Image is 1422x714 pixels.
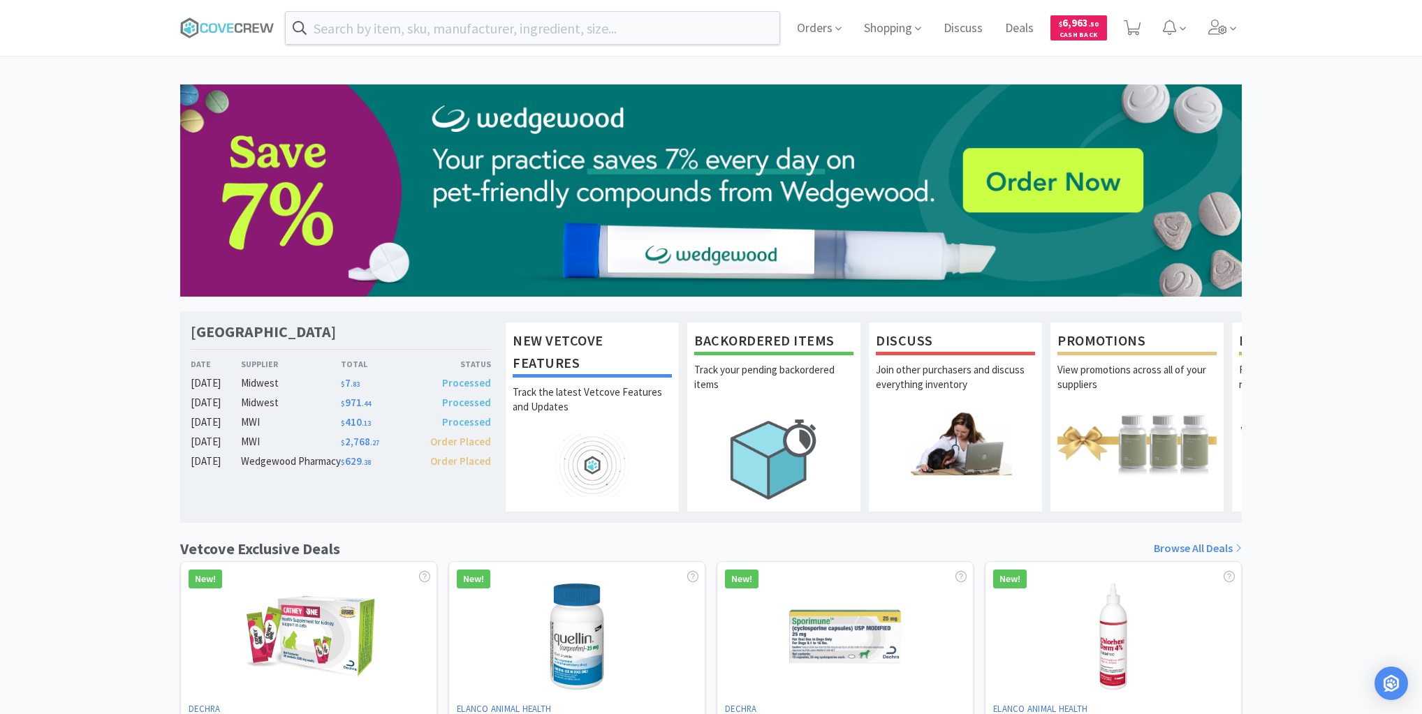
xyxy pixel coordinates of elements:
span: $ [341,419,345,428]
span: Order Placed [430,454,491,468]
div: Status [416,357,491,371]
div: [DATE] [191,375,241,392]
span: . 38 [362,458,371,467]
p: Track your pending backordered items [694,362,853,411]
span: . 83 [351,380,360,389]
span: Cash Back [1059,31,1099,40]
span: Processed [442,415,491,429]
div: [DATE] [191,433,241,450]
span: $ [341,458,345,467]
a: $6,963.50Cash Back [1050,9,1107,47]
img: hero_promotions.png [1057,411,1217,475]
a: Browse All Deals [1154,540,1242,558]
span: 7 [341,376,360,389]
input: Search by item, sku, manufacturer, ingredient, size... [286,12,779,44]
div: Total [341,357,416,371]
a: Deals [999,22,1039,35]
a: [DATE]Wedgewood Pharmacy$629.38Order Placed [191,453,491,470]
p: Track the latest Vetcove Features and Updates [513,385,672,433]
p: Request free samples on the newest veterinary products [1239,362,1398,411]
img: hero_discuss.png [876,411,1035,475]
h1: Discuss [876,329,1035,355]
span: 410 [341,415,371,429]
a: [DATE]Midwest$7.83Processed [191,375,491,392]
h1: Vetcove Exclusive Deals [180,537,340,561]
h1: New Vetcove Features [513,329,672,378]
a: [DATE]MWI$2,768.27Order Placed [191,433,491,450]
h1: Promotions [1057,329,1217,355]
img: hero_backorders.png [694,411,853,507]
span: 971 [341,396,371,409]
div: [DATE] [191,394,241,411]
span: . 44 [362,399,371,408]
h1: [GEOGRAPHIC_DATA] [191,322,336,342]
img: 947eb1f6d19846028f63592f7969c65e.png [180,84,1242,297]
div: Midwest [241,394,341,411]
p: View promotions across all of your suppliers [1057,362,1217,411]
a: Discuss [938,22,988,35]
a: [DATE]Midwest$971.44Processed [191,394,491,411]
p: Join other purchasers and discuss everything inventory [876,362,1035,411]
a: New Vetcove FeaturesTrack the latest Vetcove Features and Updates [505,322,680,512]
span: . 50 [1088,20,1099,29]
span: Processed [442,396,491,409]
span: $ [341,380,345,389]
span: . 27 [370,438,379,447]
div: Supplier [241,357,341,371]
img: hero_feature_roadmap.png [513,433,672,497]
div: MWI [241,414,341,431]
span: 6,963 [1059,16,1099,29]
span: Order Placed [430,435,491,448]
span: Processed [442,376,491,389]
div: Midwest [241,375,341,392]
img: hero_samples.png [1239,411,1398,475]
a: DiscussJoin other purchasers and discuss everything inventory [868,322,1043,512]
div: Date [191,357,241,371]
h1: Backordered Items [694,329,853,355]
span: $ [341,438,345,447]
div: [DATE] [191,414,241,431]
span: $ [341,399,345,408]
a: PromotionsView promotions across all of your suppliers [1050,322,1224,512]
a: Free SamplesRequest free samples on the newest veterinary products [1231,322,1406,512]
span: . 13 [362,419,371,428]
div: Open Intercom Messenger [1375,667,1408,700]
a: [DATE]MWI$410.13Processed [191,414,491,431]
span: 629 [341,454,371,468]
div: [DATE] [191,453,241,470]
h1: Free Samples [1239,329,1398,355]
span: $ [1059,20,1062,29]
span: 2,768 [341,435,379,448]
div: Wedgewood Pharmacy [241,453,341,470]
a: Backordered ItemsTrack your pending backordered items [687,322,861,512]
div: MWI [241,433,341,450]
